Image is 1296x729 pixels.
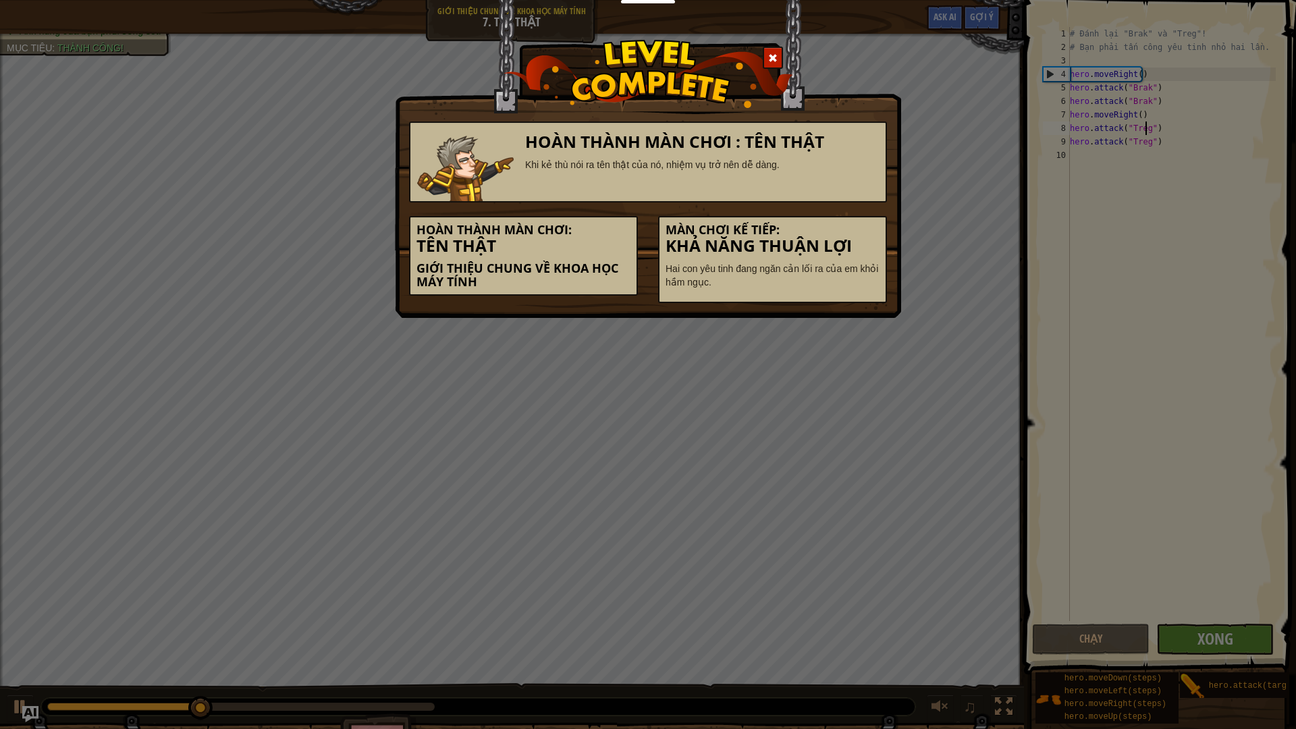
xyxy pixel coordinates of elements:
div: Khi kẻ thù nói ra tên thật của nó, nhiệm vụ trở nên dễ dàng. [525,158,880,171]
h5: Màn chơi kế tiếp: [666,223,880,237]
h3: Tên Thật [416,237,630,255]
img: level_complete.png [504,40,793,108]
h3: Khả năng thuận lợi [666,237,880,255]
h3: Hoàn thành màn chơi : Tên Thật [525,133,880,151]
h5: Giới thiệu chung về Khoa học máy tính [416,262,630,289]
h5: Hoàn thành màn chơi: [416,223,630,237]
img: knight.png [417,136,514,201]
p: Hai con yêu tinh đang ngăn cản lối ra của em khỏi hầm ngục. [666,262,880,289]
